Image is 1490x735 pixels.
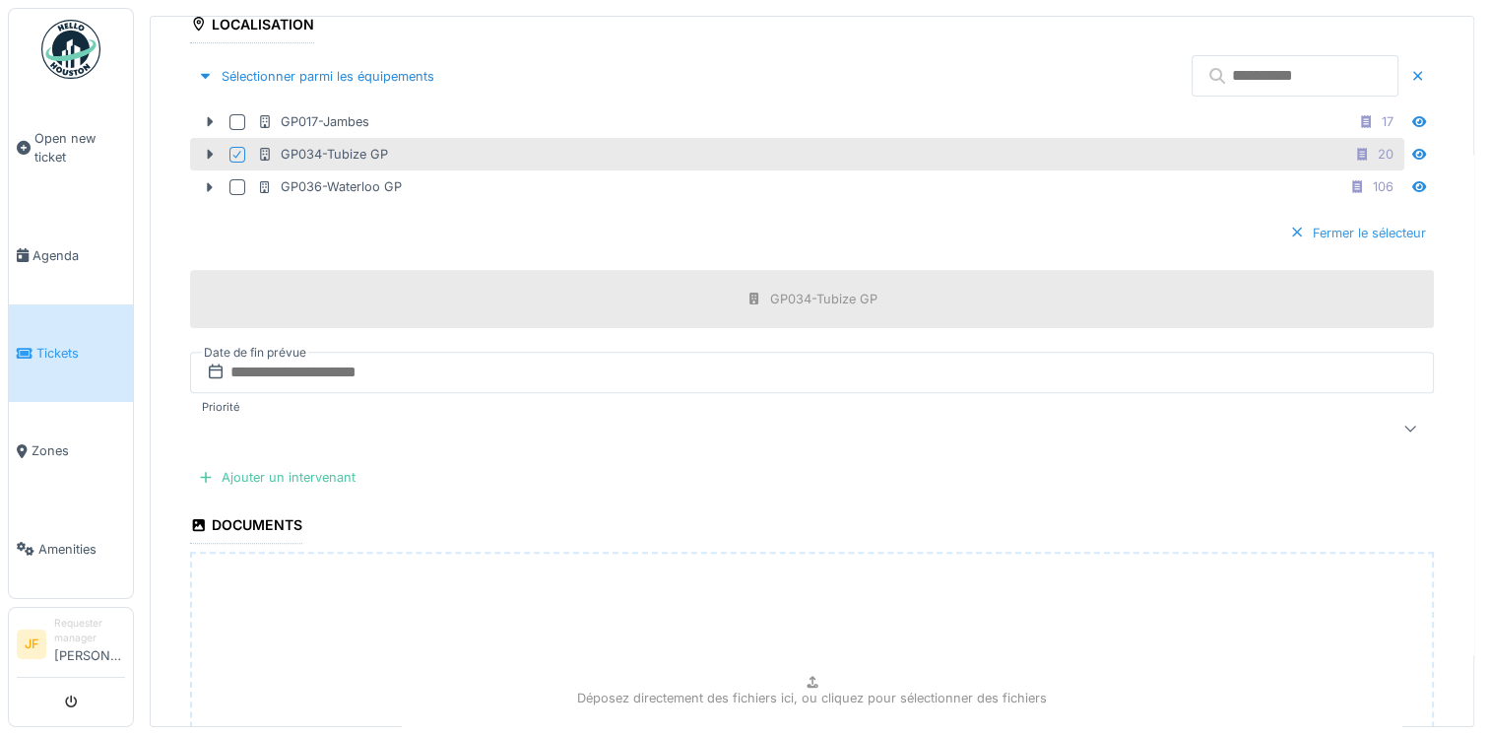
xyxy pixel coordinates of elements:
[9,402,133,500] a: Zones
[17,616,125,678] a: JF Requester manager[PERSON_NAME]
[9,304,133,402] a: Tickets
[190,63,442,90] div: Sélectionner parmi les équipements
[38,540,125,559] span: Amenities
[1382,112,1393,131] div: 17
[577,689,1047,707] p: Déposez directement des fichiers ici, ou cliquez pour sélectionner des fichiers
[1281,220,1434,246] div: Fermer le sélecteur
[41,20,100,79] img: Badge_color-CXgf-gQk.svg
[770,290,877,308] div: GP034-Tubize GP
[9,501,133,598] a: Amenities
[190,510,302,544] div: Documents
[198,399,244,416] label: Priorité
[257,112,369,131] div: GP017-Jambes
[36,344,125,363] span: Tickets
[190,464,363,491] div: Ajouter un intervenant
[257,177,402,196] div: GP036-Waterloo GP
[202,342,308,364] label: Date de fin prévue
[9,207,133,304] a: Agenda
[54,616,125,673] li: [PERSON_NAME]
[190,10,314,43] div: Localisation
[1378,145,1393,164] div: 20
[34,129,125,167] span: Open new ticket
[1373,177,1393,196] div: 106
[54,616,125,646] div: Requester manager
[32,441,125,460] span: Zones
[257,145,388,164] div: GP034-Tubize GP
[32,246,125,265] span: Agenda
[17,630,46,659] li: JF
[9,90,133,207] a: Open new ticket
